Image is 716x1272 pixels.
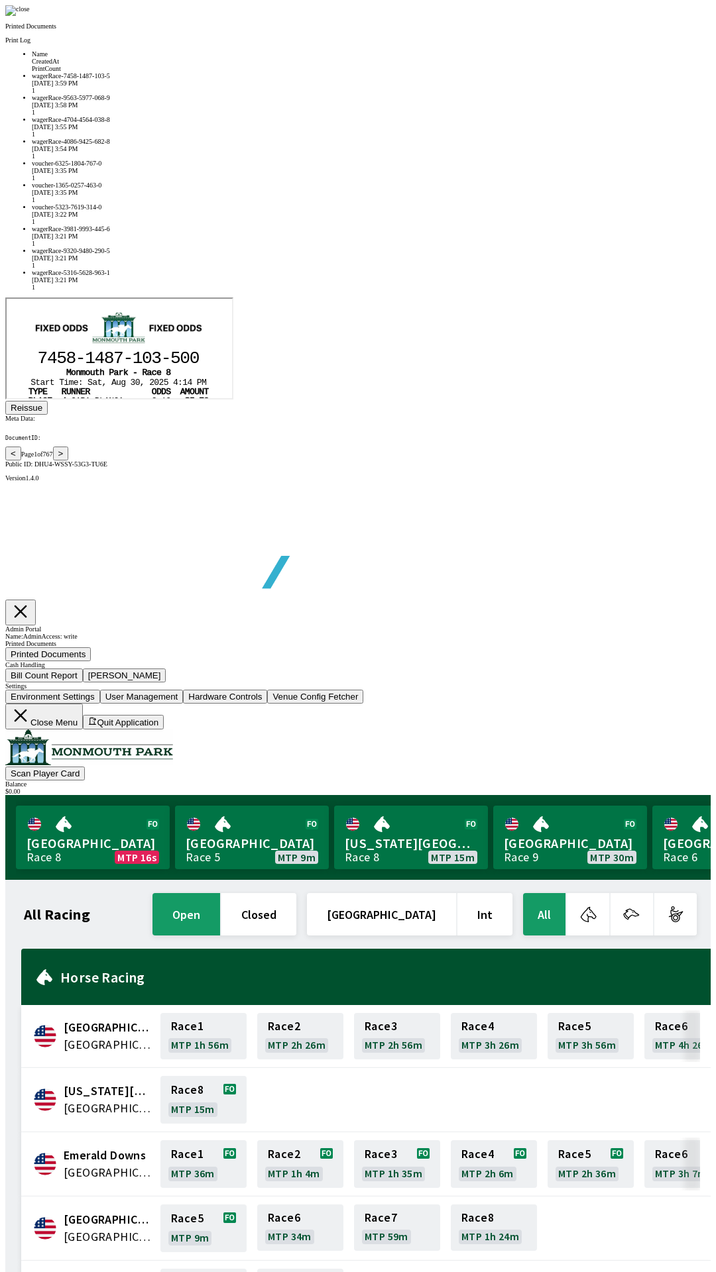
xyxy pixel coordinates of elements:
a: Race3MTP 1h 35m [354,1140,440,1188]
span: [GEOGRAPHIC_DATA] [186,835,318,852]
button: open [152,893,220,935]
button: Hardware Controls [183,690,267,704]
span: Race 1 [171,1149,204,1159]
span: MTP 4h 26m [655,1039,713,1050]
span: Race 6 [655,1021,687,1032]
span: Canterbury Park [64,1019,152,1036]
span: Race 3 [365,1021,397,1032]
span: Race 8 [171,1085,204,1095]
tspan: L [93,98,98,108]
span: MTP 2h 56m [365,1039,422,1050]
button: Environment Settings [5,690,100,704]
img: venue logo [5,729,173,765]
button: Venue Config Fetcher [267,690,363,704]
a: Race5MTP 9m [160,1204,247,1252]
span: MTP 59m [365,1231,408,1242]
div: Printed Documents [5,640,711,647]
div: 1 [32,196,711,203]
div: [DATE] 3:54 PM [32,145,711,152]
tspan: 0 [159,98,164,108]
tspan: C [36,98,41,108]
a: Race3MTP 2h 56m [354,1013,440,1059]
tspan: C [107,98,113,108]
tspan: . [150,98,155,108]
span: United States [64,1100,152,1117]
div: [DATE] 3:21 PM [32,276,711,284]
button: All [523,893,566,935]
tspan: . [188,98,193,108]
a: [GEOGRAPHIC_DATA]Race 9MTP 30m [493,806,647,869]
tspan: A [97,98,103,108]
a: Race7MTP 59m [354,1204,440,1252]
span: MTP 34m [268,1231,312,1242]
tspan: R [74,98,80,108]
div: CreatedAt [32,58,711,65]
span: Delaware Park [64,1083,152,1100]
div: Cash Handling [5,661,711,668]
span: MTP 9m [171,1232,209,1243]
a: [GEOGRAPHIC_DATA]Race 5MTP 9m [175,806,329,869]
span: Fairmount Park [64,1211,152,1228]
span: MTP 3h 26m [461,1039,519,1050]
div: Version 1.4.0 [5,474,711,482]
div: [DATE] 3:59 PM [32,79,711,87]
span: Race 7 [365,1212,397,1223]
tspan: 4 [55,98,60,108]
div: voucher-1365-0257-463-0 [32,182,711,189]
a: [US_STATE][GEOGRAPHIC_DATA]Race 8MTP 15m [334,806,488,869]
pre: DocumentID: [5,435,711,441]
div: 1 [32,87,711,94]
div: wagerRace-9320-9480-290-5 [32,247,711,254]
a: Race5MTP 3h 56m [548,1013,634,1059]
tspan: B [88,98,93,108]
tspan: N [103,98,108,108]
span: MTP 30m [590,852,634,863]
div: Race 5 [186,852,220,863]
span: [US_STATE][GEOGRAPHIC_DATA] [345,835,477,852]
button: Printed Documents [5,647,91,661]
span: Race 6 [655,1149,687,1159]
span: Race 1 [171,1021,204,1032]
span: MTP 9m [278,852,316,863]
a: Race4MTP 2h 6m [451,1140,537,1188]
button: Scan Player Card [5,767,85,780]
tspan: A [69,98,74,108]
div: Race 9 [504,852,538,863]
span: Race 5 [171,1213,204,1224]
span: Race 6 [268,1212,300,1223]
